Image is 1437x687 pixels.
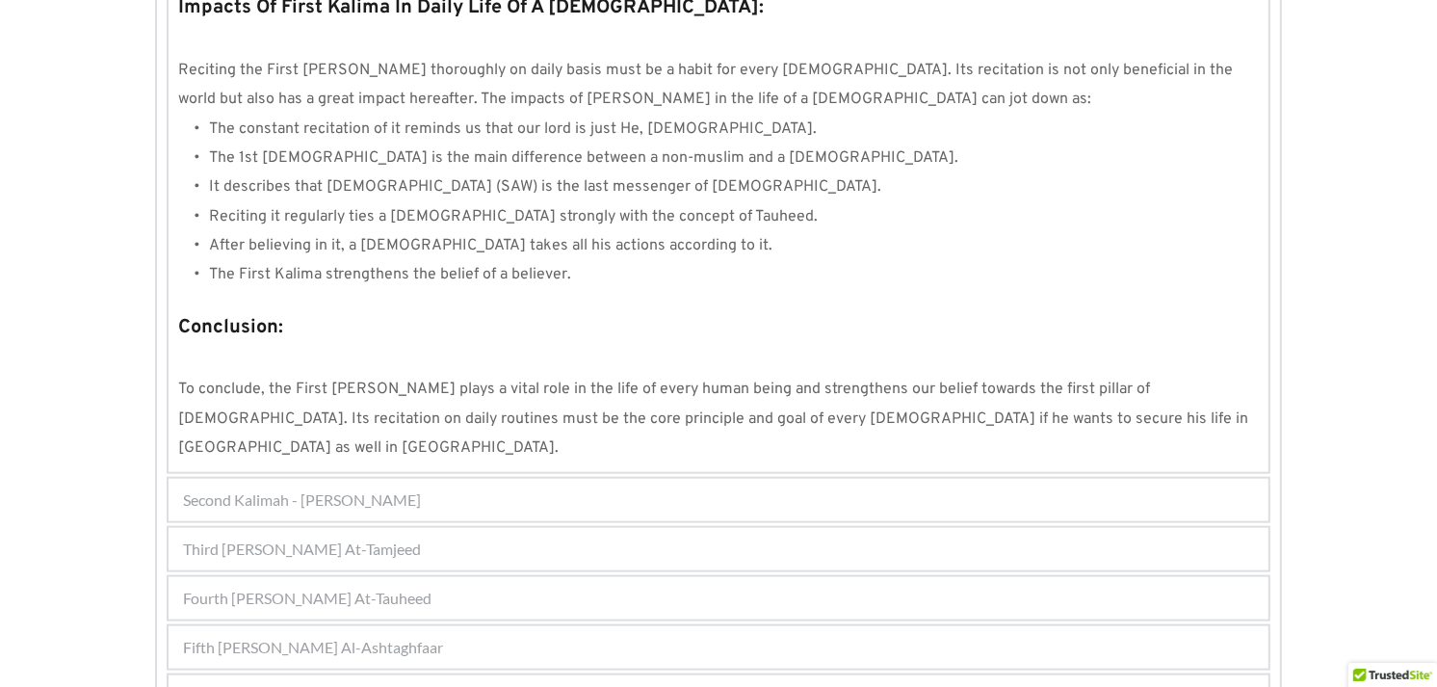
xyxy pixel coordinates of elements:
[183,489,421,512] span: Second Kalimah - [PERSON_NAME]
[209,207,818,226] span: Reciting it regularly ties a [DEMOGRAPHIC_DATA] strongly with the concept of Tauheed.
[209,177,881,197] span: It describes that [DEMOGRAPHIC_DATA] (SAW) is the last messenger of [DEMOGRAPHIC_DATA].
[183,587,431,610] span: Fourth [PERSON_NAME] At-Tauheed
[209,148,958,168] span: The 1st [DEMOGRAPHIC_DATA] is the main difference between a non-muslim and a [DEMOGRAPHIC_DATA].
[178,315,283,340] strong: Conclusion:
[183,538,421,561] span: Third [PERSON_NAME] At-Tamjeed
[178,61,1237,109] span: Reciting the First [PERSON_NAME] thoroughly on daily basis must be a habit for every [DEMOGRAPHIC...
[209,236,772,255] span: After believing in it, a [DEMOGRAPHIC_DATA] takes all his actions according to it.
[183,636,443,659] span: Fifth [PERSON_NAME] Al-Ashtaghfaar
[178,380,1252,458] span: To conclude, the First [PERSON_NAME] plays a vital role in the life of every human being and stre...
[209,265,571,284] span: The First Kalima strengthens the belief of a believer.
[209,119,817,139] span: The constant recitation of it reminds us that our lord is just He, [DEMOGRAPHIC_DATA].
